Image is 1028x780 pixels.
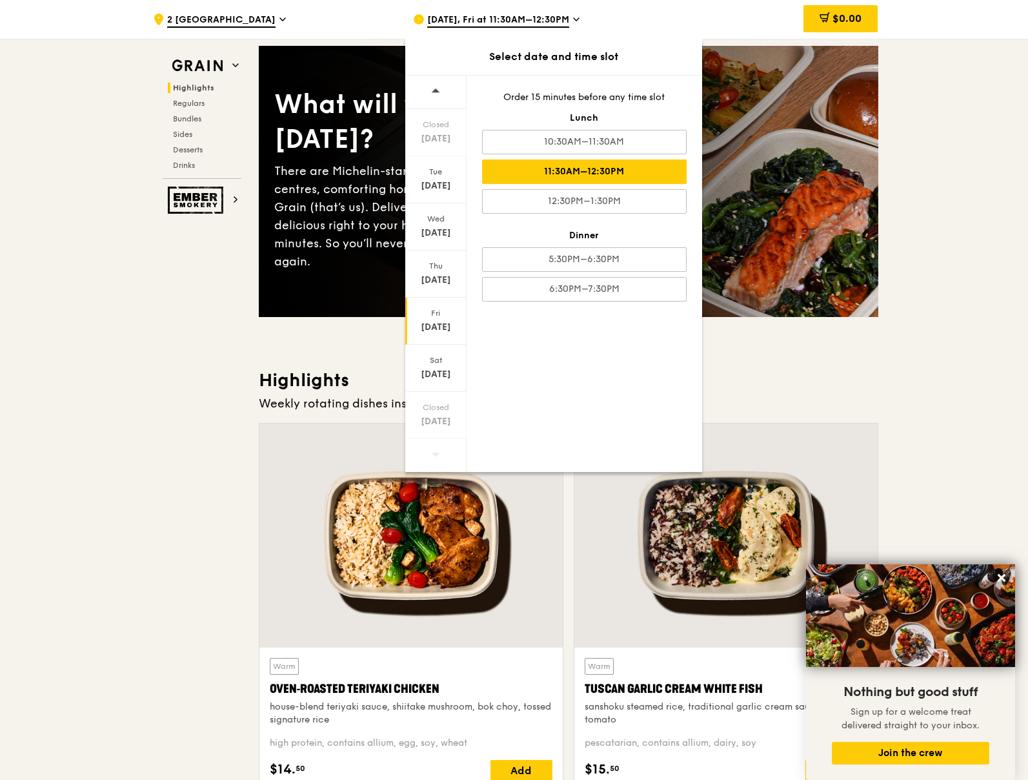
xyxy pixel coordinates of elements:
[585,658,614,675] div: Warm
[173,130,192,139] span: Sides
[259,395,878,413] div: Weekly rotating dishes inspired by flavours from around the world.
[168,54,227,77] img: Grain web logo
[168,187,227,214] img: Ember Smokery web logo
[407,321,465,334] div: [DATE]
[270,701,552,726] div: house-blend teriyaki sauce, shiitake mushroom, bok choy, tossed signature rice
[991,568,1012,588] button: Close
[407,167,465,177] div: Tue
[407,308,465,318] div: Fri
[585,737,867,750] div: pescatarian, contains allium, dairy, soy
[407,227,465,240] div: [DATE]
[173,145,203,154] span: Desserts
[482,130,687,154] div: 10:30AM–11:30AM
[585,680,867,698] div: Tuscan Garlic Cream White Fish
[832,742,989,765] button: Join the crew
[482,112,687,125] div: Lunch
[274,87,569,157] div: What will you eat [DATE]?
[407,119,465,130] div: Closed
[482,91,687,104] div: Order 15 minutes before any time slot
[270,680,552,698] div: Oven‑Roasted Teriyaki Chicken
[482,229,687,242] div: Dinner
[407,402,465,413] div: Closed
[173,114,201,123] span: Bundles
[407,214,465,224] div: Wed
[167,14,276,28] span: 2 [GEOGRAPHIC_DATA]
[585,701,867,726] div: sanshoku steamed rice, traditional garlic cream sauce, sundried tomato
[407,261,465,271] div: Thu
[482,159,687,184] div: 11:30AM–12:30PM
[482,277,687,302] div: 6:30PM–7:30PM
[270,737,552,750] div: high protein, contains allium, egg, soy, wheat
[274,162,569,271] div: There are Michelin-star restaurants, hawker centres, comforting home-cooked classics… and Grain (...
[270,760,296,779] span: $14.
[270,658,299,675] div: Warm
[407,368,465,381] div: [DATE]
[173,99,205,108] span: Regulars
[843,684,978,700] span: Nothing but good stuff
[173,161,195,170] span: Drinks
[407,355,465,365] div: Sat
[842,706,980,731] span: Sign up for a welcome treat delivered straight to your inbox.
[806,564,1015,667] img: DSC07876-Edit02-Large.jpeg
[832,12,862,25] span: $0.00
[407,274,465,287] div: [DATE]
[259,369,878,392] h3: Highlights
[482,247,687,272] div: 5:30PM–6:30PM
[407,132,465,145] div: [DATE]
[482,189,687,214] div: 12:30PM–1:30PM
[296,763,305,774] span: 50
[585,760,610,779] span: $15.
[610,763,620,774] span: 50
[427,14,569,28] span: [DATE], Fri at 11:30AM–12:30PM
[173,83,214,92] span: Highlights
[405,49,702,65] div: Select date and time slot
[407,415,465,428] div: [DATE]
[407,180,465,192] div: [DATE]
